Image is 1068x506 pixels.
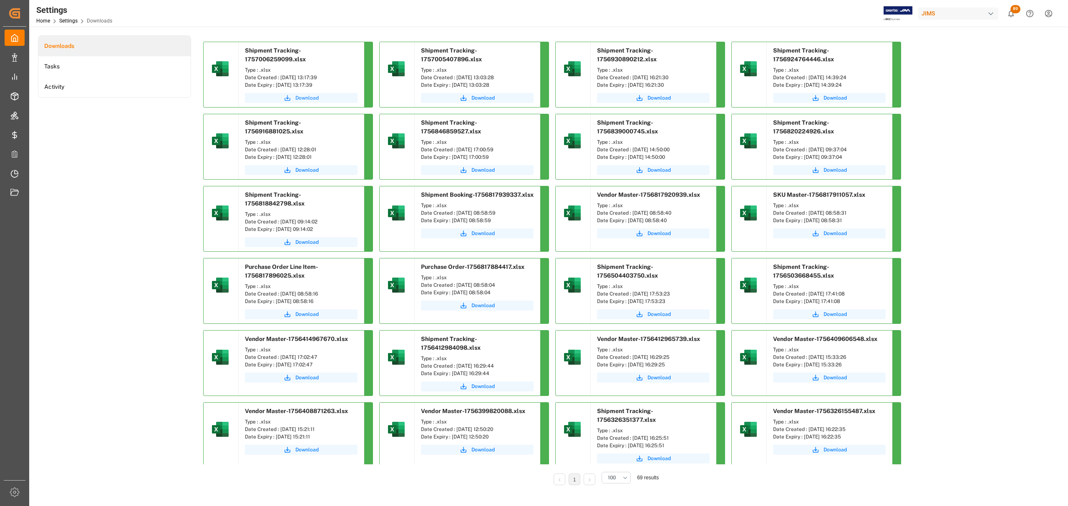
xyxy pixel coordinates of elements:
[738,59,758,79] img: microsoft-excel-2019--v1.png
[421,191,534,198] span: Shipment Booking-1756817939337.xlsx
[245,47,306,63] span: Shipment Tracking-1757006259099.xlsx
[597,228,710,238] button: Download
[918,8,998,20] div: JIMS
[773,191,865,198] span: SKU Master-1756817911057.xlsx
[597,81,710,89] div: Date Expiry : [DATE] 16:21:30
[597,442,710,449] div: Date Expiry : [DATE] 16:25:51
[773,119,834,135] span: Shipment Tracking-1756820224926.xlsx
[245,309,358,319] button: Download
[245,361,358,368] div: Date Expiry : [DATE] 17:02:47
[245,346,358,353] div: Type : .xlsx
[773,217,886,224] div: Date Expiry : [DATE] 08:58:31
[597,217,710,224] div: Date Expiry : [DATE] 08:58:40
[245,433,358,441] div: Date Expiry : [DATE] 15:21:11
[918,5,1002,21] button: JIMS
[295,374,319,381] span: Download
[421,202,534,209] div: Type : .xlsx
[245,153,358,161] div: Date Expiry : [DATE] 12:28:01
[562,131,582,151] img: microsoft-excel-2019--v1.png
[421,119,481,135] span: Shipment Tracking-1756846859527.xlsx
[421,433,534,441] div: Date Expiry : [DATE] 12:50:20
[773,165,886,175] button: Download
[562,203,582,223] img: microsoft-excel-2019--v1.png
[421,165,534,175] button: Download
[773,146,886,153] div: Date Created : [DATE] 09:37:04
[210,347,230,367] img: microsoft-excel-2019--v1.png
[245,66,358,74] div: Type : .xlsx
[637,475,659,481] span: 69 results
[773,433,886,441] div: Date Expiry : [DATE] 16:22:35
[245,210,358,218] div: Type : .xlsx
[245,283,358,290] div: Type : .xlsx
[421,355,534,362] div: Type : .xlsx
[471,230,495,237] span: Download
[597,453,710,463] a: Download
[1010,5,1020,13] span: 89
[773,408,875,414] span: Vendor Master-1756326155487.xlsx
[421,281,534,289] div: Date Created : [DATE] 08:58:04
[597,153,710,161] div: Date Expiry : [DATE] 14:50:00
[597,290,710,298] div: Date Created : [DATE] 17:53:23
[245,263,318,279] span: Purchase Order Line Item-1756817896025.xlsx
[245,408,348,414] span: Vendor Master-1756408871263.xlsx
[597,138,710,146] div: Type : .xlsx
[421,209,534,217] div: Date Created : [DATE] 08:58:59
[386,59,406,79] img: microsoft-excel-2019--v1.png
[597,408,656,423] span: Shipment Tracking-1756326351377.xlsx
[647,311,671,318] span: Download
[773,445,886,455] button: Download
[245,81,358,89] div: Date Expiry : [DATE] 13:17:39
[597,146,710,153] div: Date Created : [DATE] 14:50:00
[597,47,657,63] span: Shipment Tracking-1756930890212.xlsx
[245,445,358,455] button: Download
[884,6,912,21] img: Exertis%20JAM%20-%20Email%20Logo.jpg_1722504956.jpg
[773,81,886,89] div: Date Expiry : [DATE] 14:39:24
[597,74,710,81] div: Date Created : [DATE] 16:21:30
[562,59,582,79] img: microsoft-excel-2019--v1.png
[210,275,230,295] img: microsoft-excel-2019--v1.png
[245,373,358,383] button: Download
[421,74,534,81] div: Date Created : [DATE] 13:03:28
[1020,4,1039,23] button: Help Center
[421,362,534,370] div: Date Created : [DATE] 16:29:44
[421,426,534,433] div: Date Created : [DATE] 12:50:20
[421,445,534,455] button: Download
[773,47,834,63] span: Shipment Tracking-1756924764446.xlsx
[597,336,700,342] span: Vendor Master-1756412965739.xlsx
[562,275,582,295] img: microsoft-excel-2019--v1.png
[245,165,358,175] button: Download
[597,283,710,290] div: Type : .xlsx
[773,346,886,353] div: Type : .xlsx
[245,336,348,342] span: Vendor Master-1756414967670.xlsx
[421,228,534,238] button: Download
[38,56,191,77] a: Tasks
[597,209,710,217] div: Date Created : [DATE] 08:58:40
[824,446,847,453] span: Download
[245,93,358,103] button: Download
[245,426,358,433] div: Date Created : [DATE] 15:21:11
[597,66,710,74] div: Type : .xlsx
[471,302,495,309] span: Download
[824,230,847,237] span: Download
[824,311,847,318] span: Download
[421,408,525,414] span: Vendor Master-1756399820088.xlsx
[738,419,758,439] img: microsoft-excel-2019--v1.png
[597,361,710,368] div: Date Expiry : [DATE] 16:29:25
[421,146,534,153] div: Date Created : [DATE] 17:00:59
[597,191,700,198] span: Vendor Master-1756817920939.xlsx
[647,455,671,462] span: Download
[36,18,50,24] a: Home
[597,434,710,442] div: Date Created : [DATE] 16:25:51
[471,446,495,453] span: Download
[421,381,534,391] a: Download
[245,290,358,298] div: Date Created : [DATE] 08:58:16
[245,218,358,225] div: Date Created : [DATE] 09:14:02
[773,202,886,209] div: Type : .xlsx
[295,311,319,318] span: Download
[471,94,495,102] span: Download
[421,138,534,146] div: Type : .xlsx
